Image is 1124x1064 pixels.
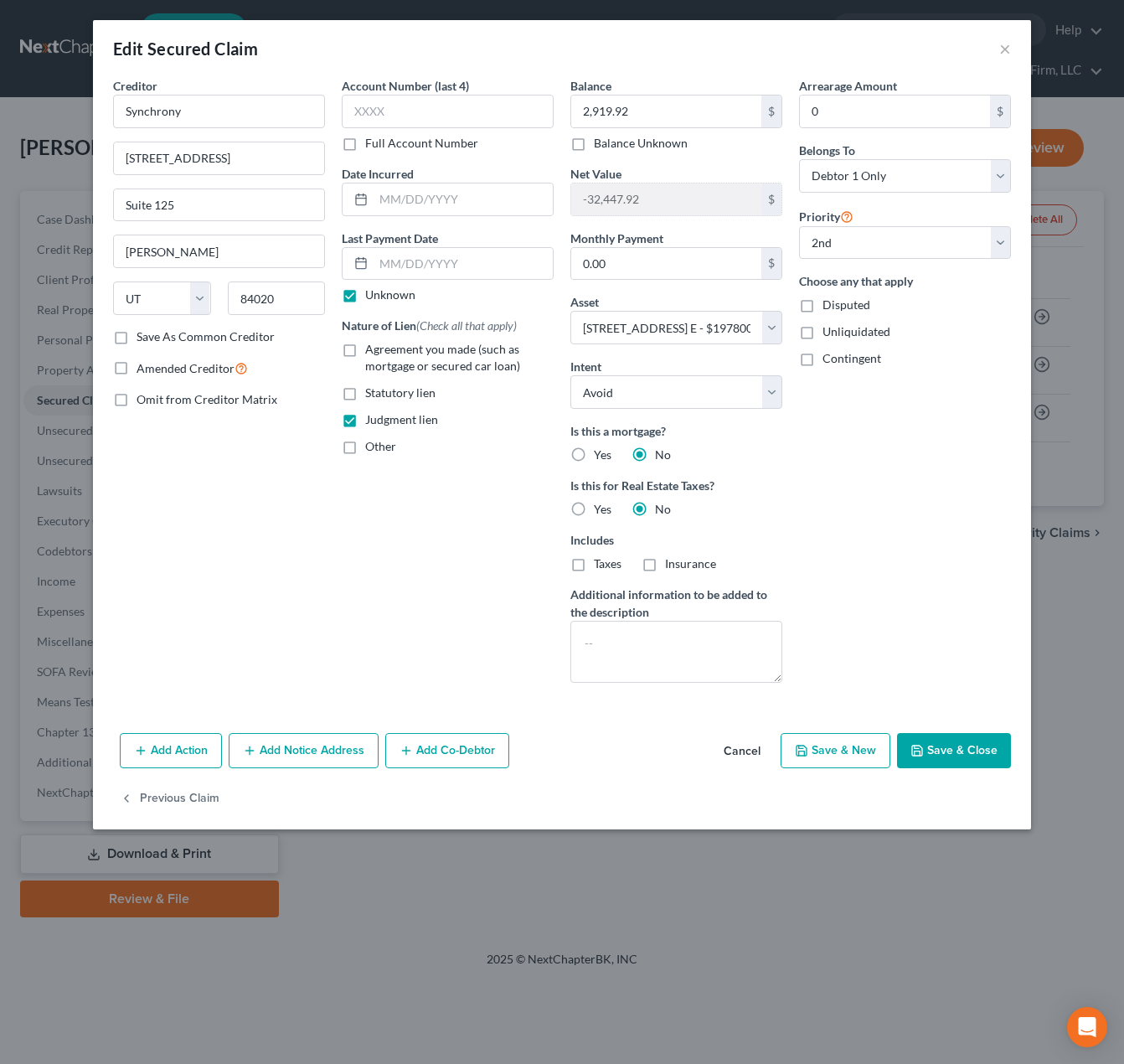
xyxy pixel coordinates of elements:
[113,37,258,60] div: Edit Secured Claim
[999,39,1011,59] button: ×
[365,287,415,303] label: Unknown
[822,351,881,365] span: Contingent
[120,733,222,768] button: Add Action
[416,318,517,333] span: (Check all that apply)
[342,230,438,247] label: Last Payment Date
[800,96,990,127] input: 0.00
[655,502,671,516] span: No
[781,733,890,768] button: Save & New
[137,361,235,375] span: Amended Creditor
[799,77,897,95] label: Arrearage Amount
[342,165,414,183] label: Date Incurred
[570,230,663,247] label: Monthly Payment
[665,556,716,571] span: Insurance
[799,143,855,158] span: Belongs To
[822,324,890,338] span: Unliquidated
[365,135,478,152] label: Full Account Number
[342,317,517,334] label: Nature of Lien
[113,79,157,93] span: Creditor
[228,281,326,315] input: Enter zip...
[120,782,219,817] button: Previous Claim
[374,183,553,215] input: MM/DD/YYYY
[655,447,671,462] span: No
[594,135,688,152] label: Balance Unknown
[594,502,611,516] span: Yes
[570,531,782,549] label: Includes
[761,96,781,127] div: $
[114,235,324,267] input: Enter city...
[229,733,379,768] button: Add Notice Address
[570,295,599,309] span: Asset
[594,447,611,462] span: Yes
[374,248,553,280] input: MM/DD/YYYY
[114,189,324,221] input: Apt, Suite, etc...
[571,248,761,280] input: 0.00
[137,328,275,345] label: Save As Common Creditor
[570,477,782,494] label: Is this for Real Estate Taxes?
[897,733,1011,768] button: Save & Close
[761,248,781,280] div: $
[342,77,469,95] label: Account Number (last 4)
[365,412,438,426] span: Judgment lien
[1067,1007,1107,1047] div: Open Intercom Messenger
[710,735,774,768] button: Cancel
[570,77,611,95] label: Balance
[365,342,520,373] span: Agreement you made (such as mortgage or secured car loan)
[990,96,1010,127] div: $
[113,95,325,128] input: Search creditor by name...
[571,183,761,215] input: 0.00
[822,297,870,312] span: Disputed
[570,165,621,183] label: Net Value
[799,206,853,226] label: Priority
[570,586,782,621] label: Additional information to be added to the description
[365,439,396,453] span: Other
[570,422,782,440] label: Is this a mortgage?
[137,392,277,406] span: Omit from Creditor Matrix
[342,95,554,128] input: XXXX
[114,142,324,174] input: Enter address...
[571,96,761,127] input: 0.00
[385,733,509,768] button: Add Co-Debtor
[365,385,436,400] span: Statutory lien
[594,556,621,571] span: Taxes
[799,272,1011,290] label: Choose any that apply
[761,183,781,215] div: $
[570,358,601,375] label: Intent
